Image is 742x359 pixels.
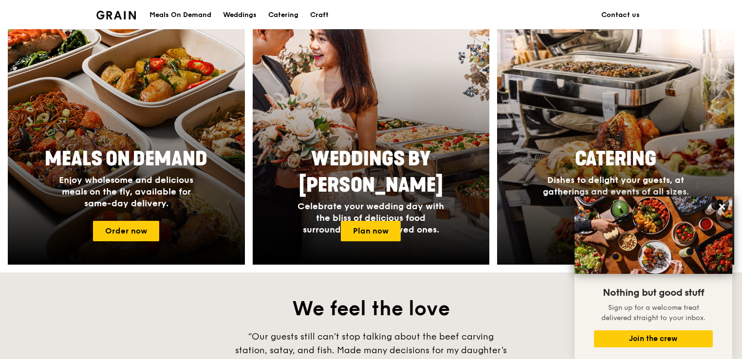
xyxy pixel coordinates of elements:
a: Catering [262,0,304,30]
a: Weddings by [PERSON_NAME]Celebrate your wedding day with the bliss of delicious food surrounded b... [253,8,490,265]
a: Craft [304,0,334,30]
button: Close [714,199,730,215]
span: Catering [575,147,656,171]
span: Nothing but good stuff [603,287,704,299]
img: DSC07876-Edit02-Large.jpeg [575,197,732,274]
a: Contact us [595,0,646,30]
button: Join the crew [594,330,713,347]
a: Meals On DemandEnjoy wholesome and delicious meals on the fly, available for same-day delivery.Or... [8,8,245,265]
a: Order now [93,221,159,241]
span: Sign up for a welcome treat delivered straight to your inbox. [601,304,705,322]
div: Craft [310,0,329,30]
div: Catering [268,0,298,30]
a: Plan now [341,221,401,241]
span: Dishes to delight your guests, at gatherings and events of all sizes. [543,175,689,197]
a: Weddings [217,0,262,30]
span: Weddings by [PERSON_NAME] [299,147,443,197]
span: Celebrate your wedding day with the bliss of delicious food surrounded by your loved ones. [297,201,444,235]
a: CateringDishes to delight your guests, at gatherings and events of all sizes.Plan now [497,8,734,265]
span: Enjoy wholesome and delicious meals on the fly, available for same-day delivery. [59,175,193,209]
span: Meals On Demand [45,147,207,171]
div: Meals On Demand [149,0,211,30]
div: Weddings [223,0,257,30]
img: Grain [96,11,136,19]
